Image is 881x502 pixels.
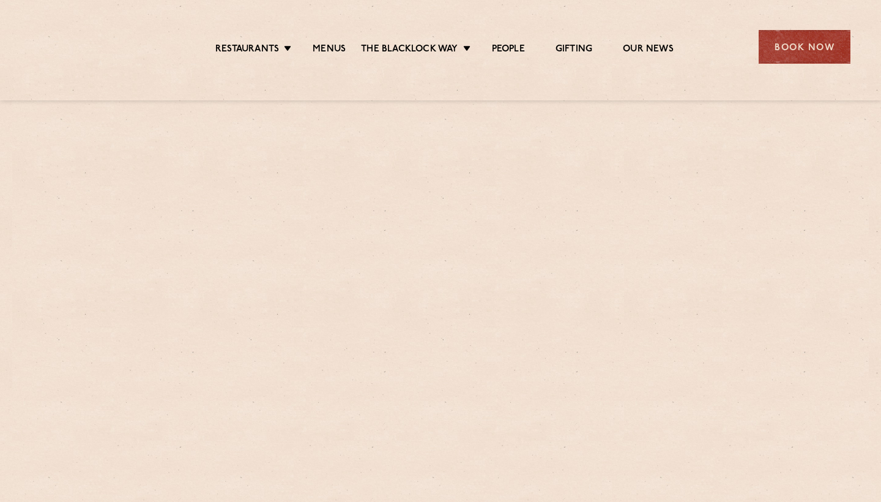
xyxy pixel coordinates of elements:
a: Restaurants [215,43,279,57]
a: Menus [313,43,346,57]
a: People [492,43,525,57]
img: svg%3E [31,12,136,82]
a: Our News [623,43,674,57]
a: The Blacklock Way [361,43,458,57]
div: Book Now [759,30,850,64]
a: Gifting [556,43,592,57]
